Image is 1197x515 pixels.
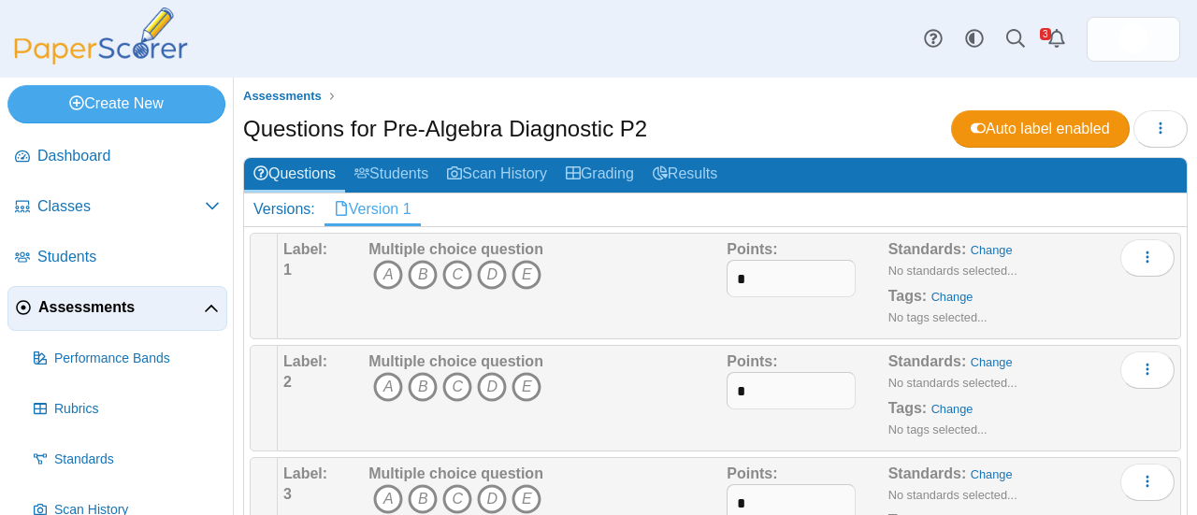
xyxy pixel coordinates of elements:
[971,121,1110,136] span: Auto label enabled
[408,260,438,290] i: B
[512,372,541,402] i: E
[37,196,205,217] span: Classes
[7,135,227,179] a: Dashboard
[54,451,220,469] span: Standards
[556,158,643,193] a: Grading
[408,372,438,402] i: B
[888,353,967,369] b: Standards:
[324,193,421,225] a: Version 1
[442,484,472,514] i: C
[7,51,195,67] a: PaperScorer
[1120,239,1175,277] button: More options
[888,465,967,481] b: Standards:
[37,247,220,267] span: Students
[373,260,403,290] i: A
[888,376,1017,390] small: No standards selected...
[971,243,1013,257] a: Change
[477,372,507,402] i: D
[888,310,988,324] small: No tags selected...
[283,486,292,502] b: 3
[243,89,322,103] span: Assessments
[1120,464,1175,501] button: More options
[931,402,973,416] a: Change
[1087,17,1180,62] a: ps.B7yuFiroF87KfScy
[512,260,541,290] i: E
[244,193,324,225] div: Versions:
[931,290,973,304] a: Change
[477,484,507,514] i: D
[283,374,292,390] b: 2
[368,465,543,481] b: Multiple choice question
[345,158,438,193] a: Students
[888,241,967,257] b: Standards:
[438,158,556,193] a: Scan History
[727,465,777,481] b: Points:
[1120,351,1175,389] button: More options
[26,336,227,381] a: Performance Bands
[888,400,927,416] b: Tags:
[512,484,541,514] i: E
[368,353,543,369] b: Multiple choice question
[888,488,1017,502] small: No standards selected...
[7,185,227,230] a: Classes
[26,437,227,482] a: Standards
[38,297,204,318] span: Assessments
[373,484,403,514] i: A
[283,465,327,481] b: Label:
[1118,24,1148,54] span: Carlos Chavez
[951,110,1130,148] a: Auto label enabled
[283,353,327,369] b: Label:
[477,260,507,290] i: D
[54,350,220,368] span: Performance Bands
[1118,24,1148,54] img: ps.B7yuFiroF87KfScy
[643,158,727,193] a: Results
[442,260,472,290] i: C
[283,241,327,257] b: Label:
[408,484,438,514] i: B
[373,372,403,402] i: A
[7,236,227,280] a: Students
[888,288,927,304] b: Tags:
[368,241,543,257] b: Multiple choice question
[727,353,777,369] b: Points:
[244,158,345,193] a: Questions
[1036,19,1077,60] a: Alerts
[238,85,326,108] a: Assessments
[7,286,227,331] a: Assessments
[888,422,988,436] small: No tags selected...
[727,241,777,257] b: Points:
[971,467,1013,481] a: Change
[243,113,647,145] h1: Questions for Pre-Algebra Diagnostic P2
[442,372,472,402] i: C
[54,400,220,419] span: Rubrics
[37,146,220,166] span: Dashboard
[7,85,225,122] a: Create New
[7,7,195,64] img: PaperScorer
[888,264,1017,278] small: No standards selected...
[971,355,1013,369] a: Change
[283,262,292,278] b: 1
[26,387,227,432] a: Rubrics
